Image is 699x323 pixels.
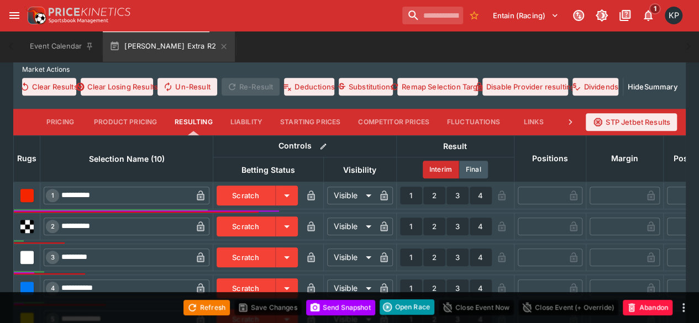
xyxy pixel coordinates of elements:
span: 4 [49,284,57,292]
button: Starting Prices [271,109,349,135]
button: Dividends [572,78,618,96]
button: Toggle light/dark mode [592,6,612,25]
div: Visible [327,218,375,235]
button: Final [459,161,488,178]
button: STP Jetbet Results [586,113,677,131]
button: Substitutions [339,78,393,96]
span: 3 [49,253,57,261]
button: 1 [400,187,422,204]
span: Mark an event as closed and abandoned. [623,301,672,312]
div: Visible [327,279,375,297]
button: Resulting [166,109,221,135]
button: Send Snapshot [306,300,375,315]
button: open drawer [4,6,24,25]
button: Price Limits [559,109,621,135]
button: 1 [400,279,422,297]
button: Kedar Pandit [661,3,686,28]
button: Disable Provider resulting [482,78,568,96]
button: more [677,301,690,314]
button: Scratch [217,186,276,205]
span: Re-Result [222,78,280,96]
th: Rugs [14,135,40,182]
span: Visibility [331,163,388,177]
button: Scratch [217,247,276,267]
button: Interim [423,161,459,178]
button: Liability [222,109,271,135]
th: Result [396,135,514,157]
button: Competitor Prices [349,109,438,135]
input: search [402,7,463,24]
button: 1 [400,218,422,235]
button: Links [509,109,559,135]
button: Pricing [35,109,85,135]
button: 2 [423,279,445,297]
button: Product Pricing [85,109,166,135]
img: PriceKinetics Logo [24,4,46,27]
button: Scratch [217,278,276,298]
button: Clear Results [22,78,76,96]
button: 2 [423,218,445,235]
button: Abandon [623,300,672,315]
button: Un-Result [157,78,217,96]
button: Deductions [284,78,334,96]
button: Remap Selection Target [397,78,478,96]
button: 4 [470,279,492,297]
button: 3 [446,248,469,266]
button: Notifications [638,6,658,25]
span: Selection Name (10) [77,152,177,166]
button: Fluctuations [438,109,509,135]
img: Sportsbook Management [49,18,108,23]
button: 2 [423,248,445,266]
label: Market Actions [22,61,677,78]
button: Bulk edit [316,139,330,153]
button: Documentation [615,6,635,25]
button: Scratch [217,216,276,236]
button: Connected to PK [569,6,588,25]
button: HideSummary [628,78,677,96]
button: 4 [470,218,492,235]
th: Positions [514,135,586,182]
button: 2 [423,187,445,204]
button: No Bookmarks [465,7,483,24]
button: 3 [446,187,469,204]
button: 4 [470,248,492,266]
div: Kedar Pandit [665,7,682,24]
button: 1 [400,248,422,266]
button: 3 [446,279,469,297]
button: Event Calendar [23,31,101,62]
button: Open Race [380,299,434,315]
th: Margin [586,135,663,182]
div: Visible [327,248,375,266]
img: PriceKinetics [49,8,130,16]
button: Clear Losing Results [81,78,153,96]
th: Controls [213,135,397,157]
button: Select Tenant [486,7,565,24]
span: 1 [49,192,56,199]
button: Refresh [183,300,230,315]
button: 4 [470,187,492,204]
span: 1 [649,3,661,14]
button: [PERSON_NAME] Extra R2 [103,31,235,62]
span: Betting Status [229,163,307,177]
div: Visible [327,187,375,204]
div: split button [380,299,434,315]
span: 2 [49,223,57,230]
button: 3 [446,218,469,235]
